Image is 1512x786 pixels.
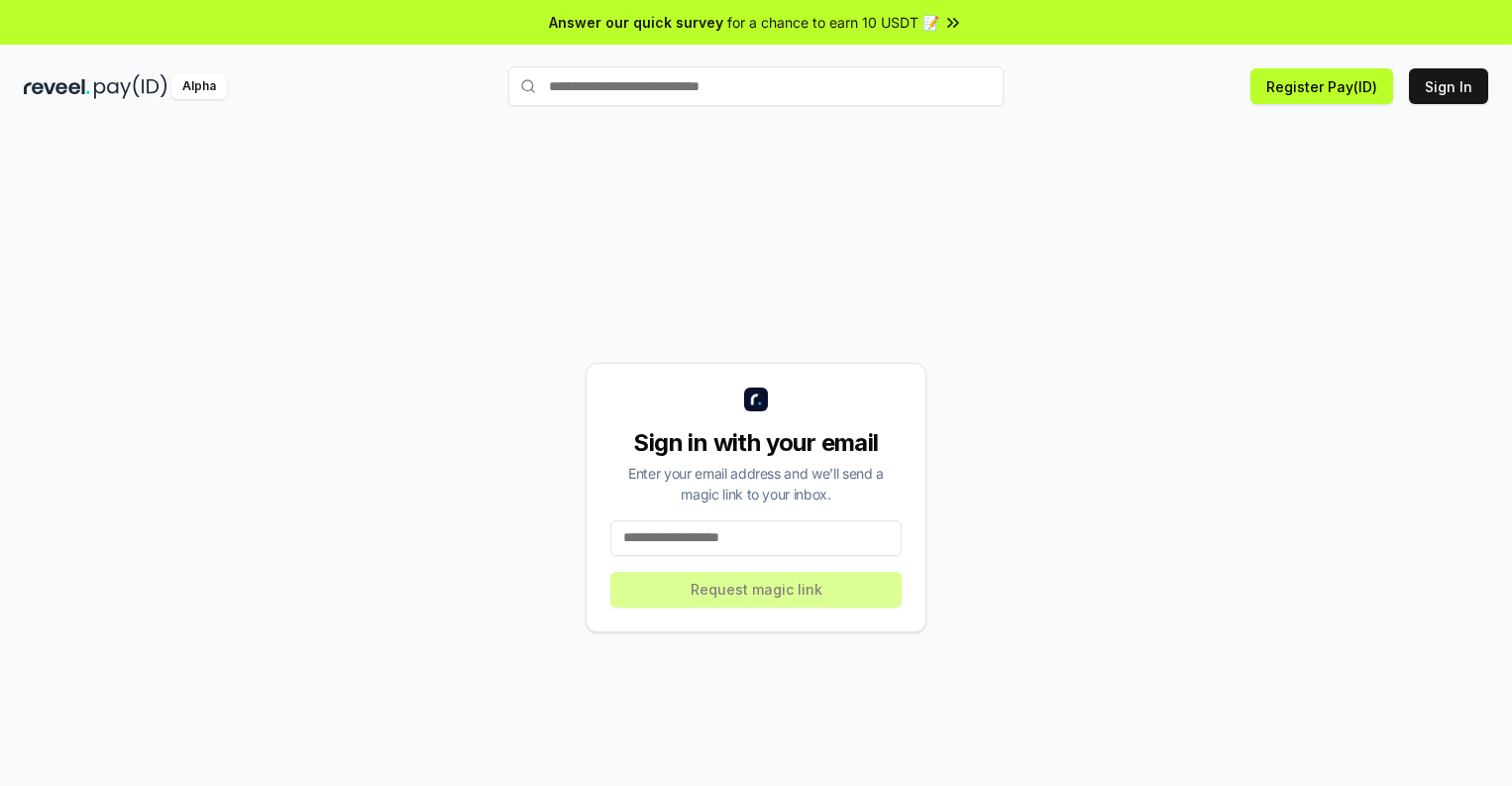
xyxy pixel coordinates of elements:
img: reveel_dark [24,74,90,99]
div: Alpha [171,74,227,99]
img: pay_id [94,74,167,99]
button: Register Pay(ID) [1250,68,1393,104]
button: Sign In [1409,68,1488,104]
div: Sign in with your email [610,427,902,459]
div: Enter your email address and we’ll send a magic link to your inbox. [610,463,902,505]
span: for a chance to earn 10 USDT 📝 [727,12,939,33]
img: logo_small [744,388,768,411]
span: Answer our quick survey [549,12,723,33]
